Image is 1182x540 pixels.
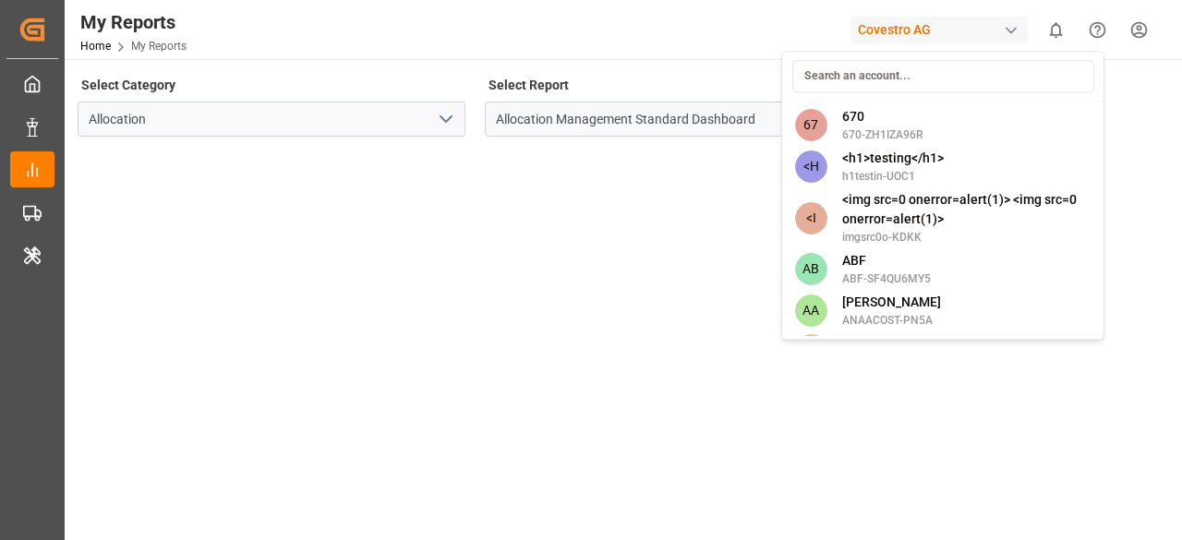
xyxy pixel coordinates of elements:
span: AB [795,253,827,285]
span: 670 [842,107,923,126]
span: imgsrc0o-KDKK [842,229,1092,246]
span: ANAACOST-PN5A [842,312,941,329]
span: [PERSON_NAME] [842,293,941,312]
span: <h1>testing</h1> [842,149,944,168]
span: AA [795,334,827,366]
input: Search an account... [792,60,1094,92]
span: <I [795,202,827,234]
span: <H [795,150,827,183]
span: 67 [795,109,827,141]
span: 670-ZH1IZA96R [842,126,923,143]
span: h1testin-UOC1 [842,168,944,185]
span: ABF [842,251,931,270]
span: ABF-SF4QU6MY5 [842,270,931,287]
span: <img src=0 onerror=alert(1)> <img src=0 onerror=alert(1)> [842,190,1092,229]
span: AA [795,294,827,327]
